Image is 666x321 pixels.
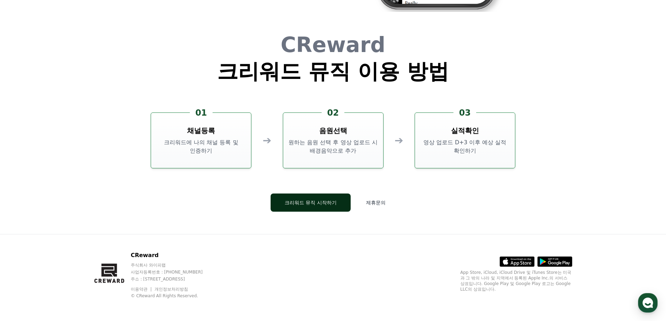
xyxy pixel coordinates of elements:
button: 제휴문의 [356,194,395,212]
a: 이용약관 [131,287,153,292]
p: 영상 업로드 D+3 이후 예상 실적 확인하기 [418,138,512,155]
span: 설정 [108,232,116,238]
h3: 음원선택 [319,126,347,136]
div: 01 [190,107,213,118]
span: 홈 [22,232,26,238]
p: 주소 : [STREET_ADDRESS] [131,276,216,282]
p: © CReward All Rights Reserved. [131,293,216,299]
div: 03 [453,107,476,118]
h3: 채널등록 [187,126,215,136]
p: 사업자등록번호 : [PHONE_NUMBER] [131,269,216,275]
div: ➔ [263,134,271,147]
p: App Store, iCloud, iCloud Drive 및 iTunes Store는 미국과 그 밖의 나라 및 지역에서 등록된 Apple Inc.의 서비스 상표입니다. Goo... [460,270,572,292]
a: 개인정보처리방침 [155,287,188,292]
div: 02 [322,107,344,118]
p: 크리워드에 나의 채널 등록 및 인증하기 [154,138,248,155]
a: 홈 [2,221,46,239]
div: ➔ [395,134,403,147]
a: 설정 [90,221,134,239]
p: 원하는 음원 선택 후 영상 업로드 시 배경음악으로 추가 [286,138,380,155]
span: 대화 [64,232,72,238]
h3: 실적확인 [451,126,479,136]
h1: 크리워드 뮤직 이용 방법 [217,61,449,82]
button: 크리워드 뮤직 시작하기 [271,194,351,212]
h1: CReward [217,34,449,55]
p: 주식회사 와이피랩 [131,262,216,268]
a: 대화 [46,221,90,239]
p: CReward [131,251,216,260]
